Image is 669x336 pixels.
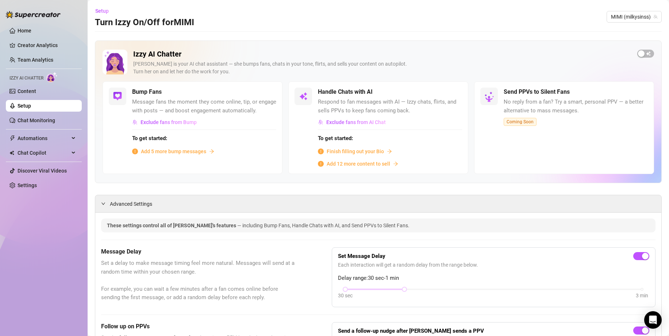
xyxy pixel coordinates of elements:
[101,259,295,302] span: Set a delay to make message timing feel more natural. Messages will send at a random time within ...
[95,8,109,14] span: Setup
[611,11,657,22] span: MIMI (milkysinss)
[141,119,197,125] span: Exclude fans from Bump
[141,147,206,155] span: Add 5 more bump messages
[327,160,390,168] span: Add 12 more content to sell
[18,182,37,188] a: Settings
[326,119,386,125] span: Exclude fans from AI Chat
[9,75,43,82] span: Izzy AI Chatter
[653,15,658,19] span: team
[318,98,462,115] span: Respond to fan messages with AI — Izzy chats, flirts, and sells PPVs to keep fans coming back.
[132,98,276,115] span: Message fans the moment they come online, tip, or engage with posts — and boost engagement automa...
[338,291,353,300] div: 30 sec
[113,92,122,101] img: svg%3e
[18,168,67,174] a: Discover Viral Videos
[237,223,410,228] span: — including Bump Fans, Handle Chats with AI, and Send PPVs to Silent Fans.
[209,149,214,154] span: arrow-right
[95,17,194,28] h3: Turn Izzy On/Off for MIMI
[9,135,15,141] span: thunderbolt
[95,5,115,17] button: Setup
[484,92,496,103] img: silent-fans-ppv-o-N6Mmdf.svg
[132,88,162,96] h5: Bump Fans
[18,28,31,34] a: Home
[327,147,384,155] span: Finish filling out your Bio
[132,148,138,154] span: info-circle
[103,50,127,74] img: Izzy AI Chatter
[504,98,648,115] span: No reply from a fan? Try a smart, personal PPV — a better alternative to mass messages.
[9,150,14,155] img: Chat Copilot
[18,57,53,63] a: Team Analytics
[18,88,36,94] a: Content
[504,118,537,126] span: Coming Soon
[101,322,295,331] h5: Follow up on PPVs
[338,274,649,283] span: Delay range: 30 sec - 1 min
[318,116,386,128] button: Exclude fans from AI Chat
[110,200,152,208] span: Advanced Settings
[338,328,484,334] strong: Send a follow-up nudge after [PERSON_NAME] sends a PPV
[338,253,385,259] strong: Set Message Delay
[338,261,649,269] span: Each interaction will get a random delay from the range below.
[318,135,353,142] strong: To get started:
[46,72,58,82] img: AI Chatter
[132,116,197,128] button: Exclude fans from Bump
[18,132,69,144] span: Automations
[107,223,237,228] span: These settings control all of [PERSON_NAME]'s features
[318,120,323,125] img: svg%3e
[18,39,76,51] a: Creator Analytics
[132,135,167,142] strong: To get started:
[318,88,373,96] h5: Handle Chats with AI
[387,149,392,154] span: arrow-right
[18,147,69,159] span: Chat Copilot
[318,148,324,154] span: info-circle
[133,60,631,76] div: [PERSON_NAME] is your AI chat assistant — she bumps fans, chats in your tone, flirts, and sells y...
[133,50,631,59] h2: Izzy AI Chatter
[636,291,648,300] div: 3 min
[18,103,31,109] a: Setup
[101,200,110,208] div: expanded
[318,161,324,167] span: info-circle
[18,117,55,123] a: Chat Monitoring
[6,11,61,18] img: logo-BBDzfeDw.svg
[393,161,398,166] span: arrow-right
[644,311,662,329] div: Open Intercom Messenger
[132,120,138,125] img: svg%3e
[101,201,105,206] span: expanded
[299,92,308,101] img: svg%3e
[101,247,295,256] h5: Message Delay
[504,88,570,96] h5: Send PPVs to Silent Fans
